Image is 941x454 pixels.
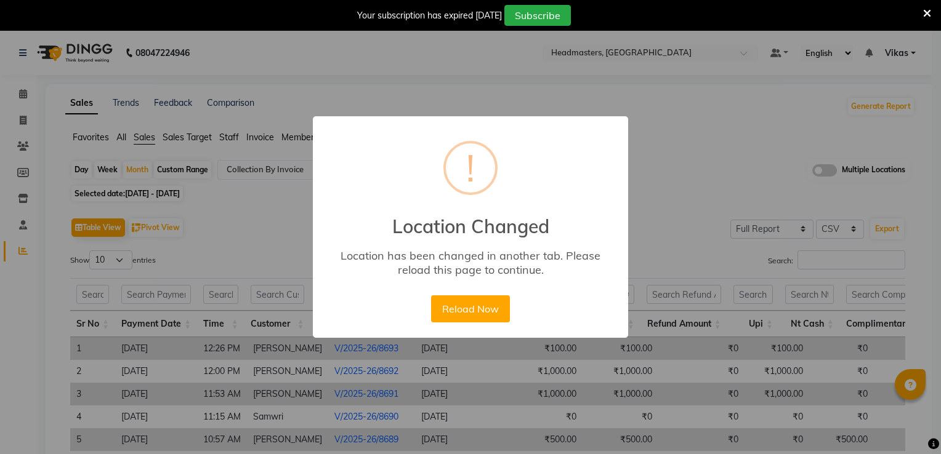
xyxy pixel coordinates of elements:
[889,405,929,442] iframe: chat widget
[504,5,571,26] button: Subscribe
[313,201,628,237] h2: Location Changed
[431,295,509,322] button: Reload Now
[357,9,502,22] div: Your subscription has expired [DATE]
[466,143,475,193] div: !
[331,249,610,277] div: Location has been changed in another tab. Please reload this page to continue.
